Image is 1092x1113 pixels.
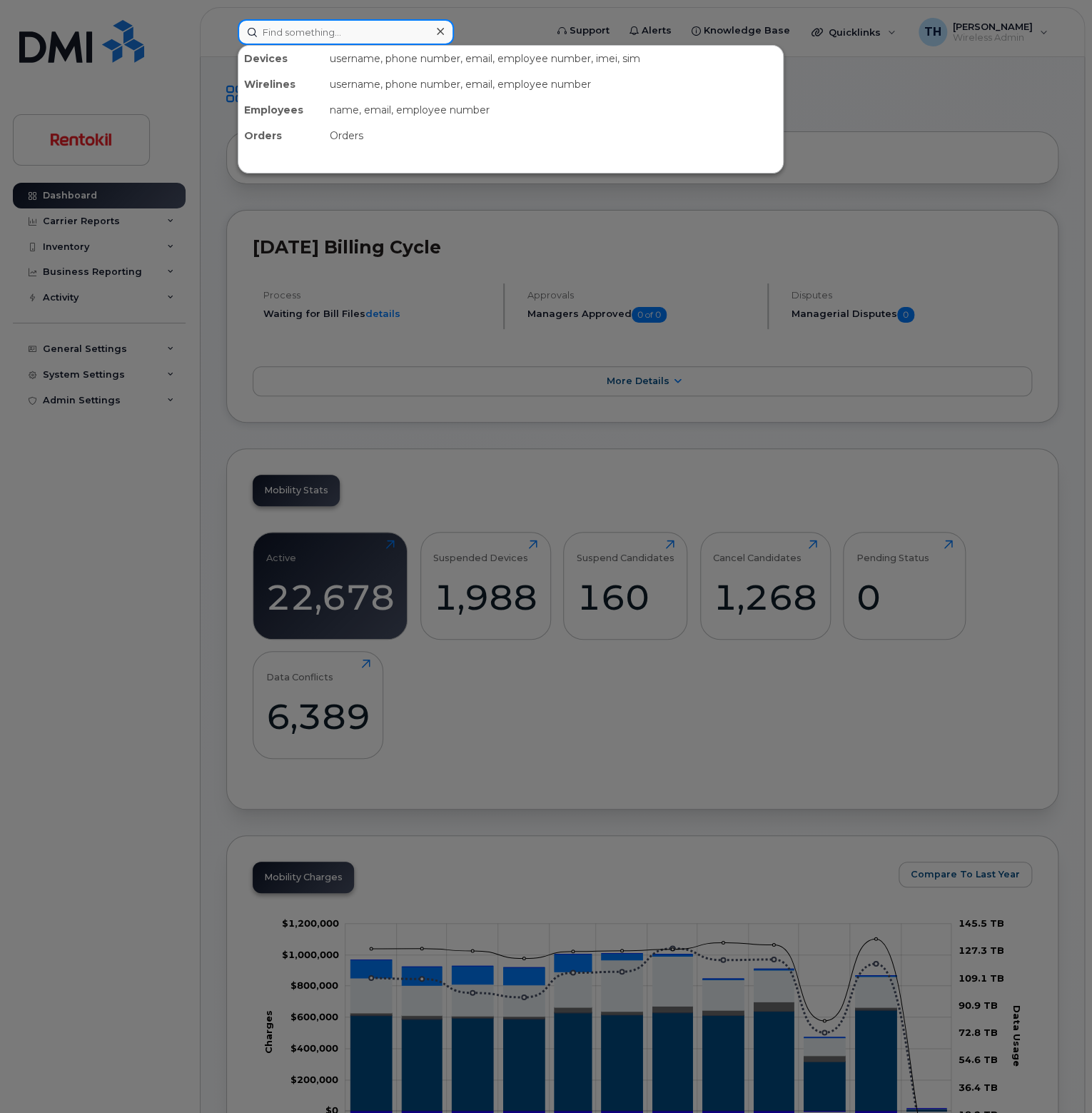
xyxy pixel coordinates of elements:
div: name, email, employee number [324,97,783,123]
div: Orders [238,123,324,148]
div: Wirelines [238,71,324,97]
div: Orders [324,123,783,148]
div: Devices [238,46,324,71]
iframe: Messenger Launcher [1030,1051,1081,1102]
div: Employees [238,97,324,123]
div: username, phone number, email, employee number, imei, sim [324,46,783,71]
div: username, phone number, email, employee number [324,71,783,97]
